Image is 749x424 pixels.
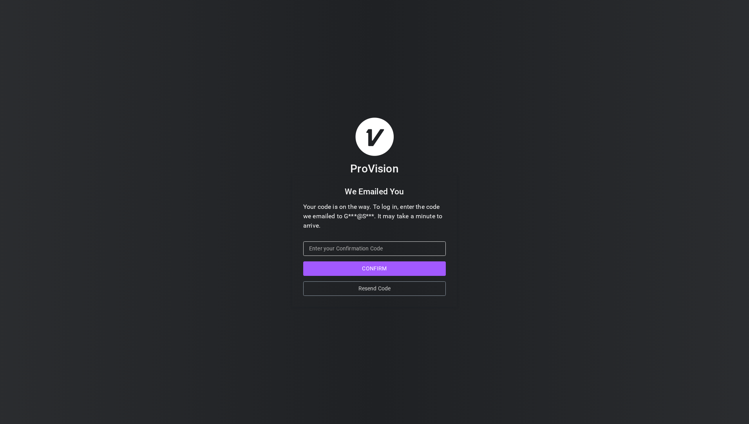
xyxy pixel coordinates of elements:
p: Your code is on the way. To log in, enter the code we emailed to G***@S***. It may take a minute ... [303,202,446,230]
input: Enter your Confirmation Code [303,241,446,256]
h3: ProVision [350,162,398,176]
h4: We Emailed You [303,187,446,197]
button: Resend Code [303,281,446,296]
button: Confirm [303,261,446,276]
